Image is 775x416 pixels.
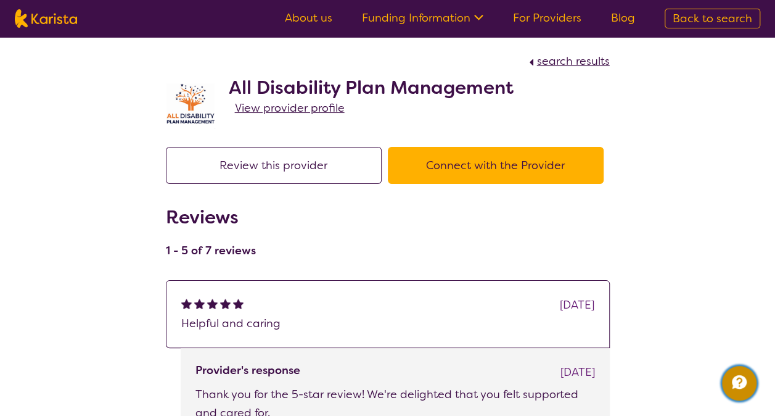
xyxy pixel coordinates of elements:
[537,54,610,69] span: search results
[181,298,192,309] img: fullstar
[722,366,757,401] button: Channel Menu
[235,99,345,117] a: View provider profile
[166,206,256,228] h2: Reviews
[166,158,388,173] a: Review this provider
[220,298,231,309] img: fullstar
[362,10,483,25] a: Funding Information
[15,9,77,28] img: Karista logo
[665,9,760,28] a: Back to search
[207,298,218,309] img: fullstar
[194,298,205,309] img: fullstar
[166,147,382,184] button: Review this provider
[195,363,300,378] h4: Provider's response
[560,363,595,381] div: [DATE]
[233,298,244,309] img: fullstar
[166,80,215,128] img: at5vqv0lot2lggohlylh.jpg
[513,10,581,25] a: For Providers
[388,158,610,173] a: Connect with the Provider
[285,10,332,25] a: About us
[611,10,635,25] a: Blog
[181,314,594,333] p: Helpful and caring
[560,296,594,314] div: [DATE]
[526,54,610,69] a: search results
[229,77,514,99] h2: All Disability Plan Management
[388,147,604,184] button: Connect with the Provider
[235,101,345,115] span: View provider profile
[166,243,256,258] h4: 1 - 5 of 7 reviews
[673,11,752,26] span: Back to search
